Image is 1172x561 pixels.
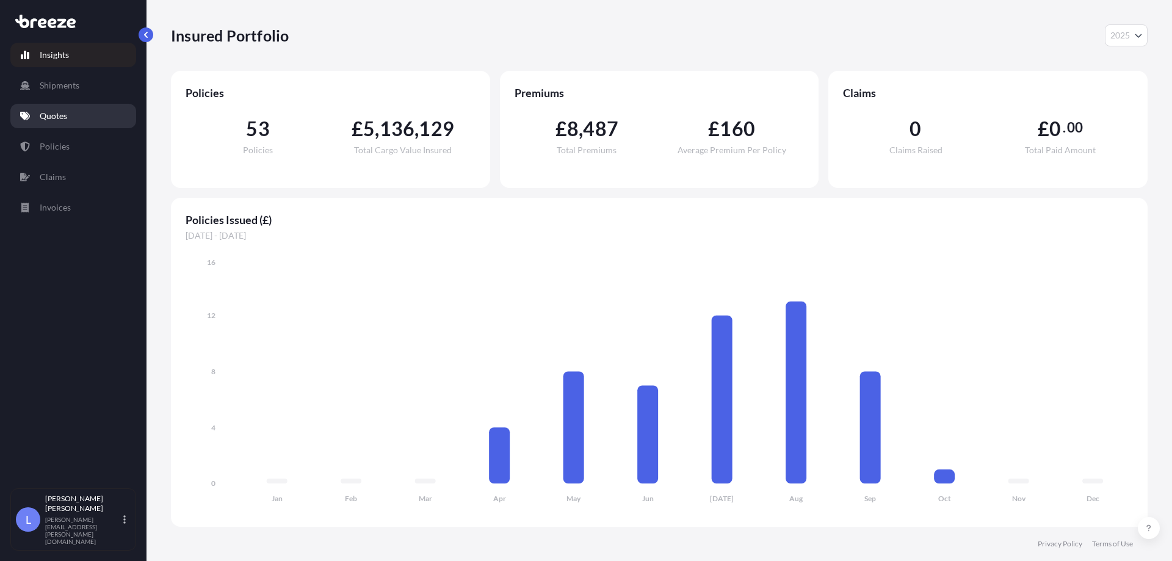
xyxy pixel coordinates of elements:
p: Insured Portfolio [171,26,289,45]
span: Policies [243,146,273,154]
a: Terms of Use [1092,539,1133,549]
tspan: May [566,494,581,503]
span: 0 [910,119,921,139]
tspan: 8 [211,367,215,376]
tspan: 4 [211,423,215,432]
a: Quotes [10,104,136,128]
a: Policies [10,134,136,159]
span: Policies [186,85,476,100]
tspan: Nov [1012,494,1026,503]
tspan: 16 [207,258,215,267]
tspan: Dec [1087,494,1099,503]
tspan: Mar [419,494,432,503]
span: £ [708,119,720,139]
span: Total Premiums [557,146,617,154]
span: 5 [363,119,375,139]
span: 00 [1067,123,1083,132]
span: Average Premium Per Policy [678,146,786,154]
p: Quotes [40,110,67,122]
span: £ [555,119,567,139]
a: Claims [10,165,136,189]
tspan: Feb [345,494,357,503]
span: £ [352,119,363,139]
tspan: 0 [211,479,215,488]
span: 129 [419,119,454,139]
p: Claims [40,171,66,183]
span: 2025 [1110,29,1130,42]
span: Claims Raised [889,146,942,154]
tspan: Sep [864,494,876,503]
span: Claims [843,85,1133,100]
p: [PERSON_NAME][EMAIL_ADDRESS][PERSON_NAME][DOMAIN_NAME] [45,516,121,545]
span: 160 [720,119,755,139]
p: [PERSON_NAME] [PERSON_NAME] [45,494,121,513]
span: 487 [583,119,618,139]
span: 8 [567,119,579,139]
tspan: [DATE] [710,494,734,503]
span: L [26,513,31,526]
tspan: Oct [938,494,951,503]
a: Invoices [10,195,136,220]
tspan: Aug [789,494,803,503]
button: Year Selector [1105,24,1148,46]
p: Insights [40,49,69,61]
span: Policies Issued (£) [186,212,1133,227]
span: [DATE] - [DATE] [186,230,1133,242]
span: 0 [1049,119,1061,139]
span: , [375,119,379,139]
span: Premiums [515,85,805,100]
span: , [579,119,583,139]
span: 53 [246,119,269,139]
span: Total Cargo Value Insured [354,146,452,154]
tspan: Jan [272,494,283,503]
p: Shipments [40,79,79,92]
span: Total Paid Amount [1025,146,1096,154]
p: Policies [40,140,70,153]
tspan: Apr [493,494,506,503]
span: . [1063,123,1066,132]
a: Privacy Policy [1038,539,1082,549]
tspan: Jun [642,494,654,503]
span: £ [1038,119,1049,139]
a: Shipments [10,73,136,98]
a: Insights [10,43,136,67]
tspan: 12 [207,311,215,320]
p: Invoices [40,201,71,214]
span: , [414,119,419,139]
span: 136 [380,119,415,139]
